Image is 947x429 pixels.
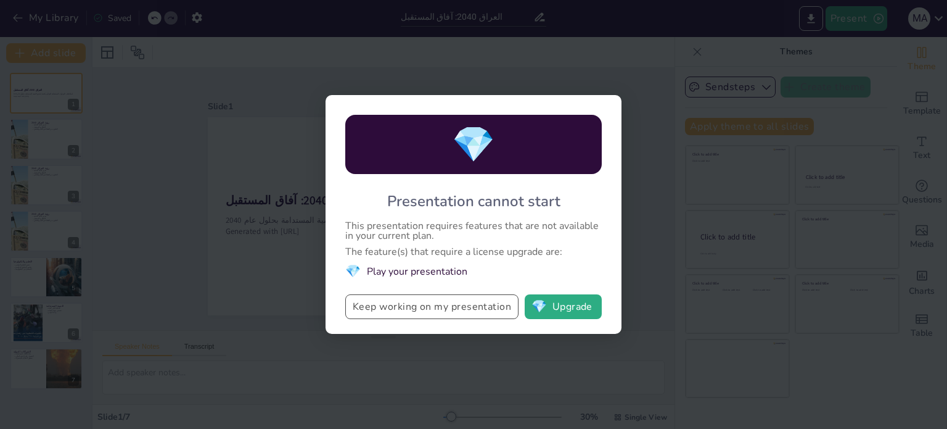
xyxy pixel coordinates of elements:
[452,121,495,169] span: diamond
[525,294,602,319] button: diamondUpgrade
[531,301,547,313] span: diamond
[345,247,602,257] div: The feature(s) that require a license upgrade are:
[345,263,602,280] li: Play your presentation
[387,191,560,211] div: Presentation cannot start
[345,221,602,241] div: This presentation requires features that are not available in your current plan.
[345,263,361,280] span: diamond
[345,294,519,319] button: Keep working on my presentation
